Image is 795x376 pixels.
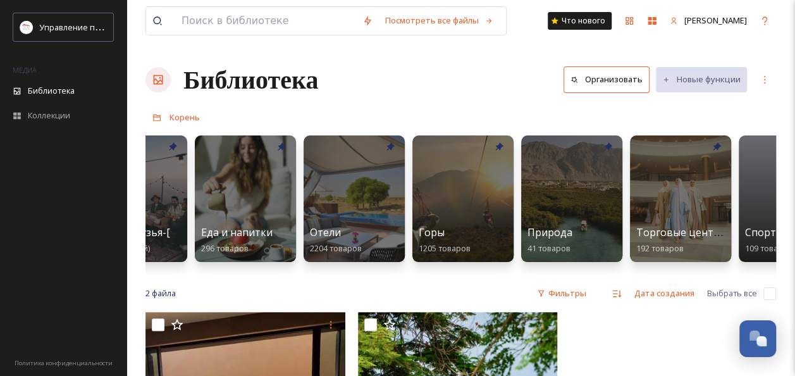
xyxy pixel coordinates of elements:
[310,242,362,254] span: 2204 товаров
[548,12,612,30] a: Что нового
[677,73,741,85] font: Новые функции
[169,110,200,125] a: Корень
[527,227,572,254] a: Природа41 товаров
[169,111,200,123] span: Корень
[310,227,362,254] a: Отели2204 товаров
[707,287,757,299] span: Выбрать все
[745,227,792,254] a: Спорт109 товаров
[145,287,176,299] span: 2 файла
[636,227,727,254] a: Торговые центры192 товаров
[310,225,341,239] span: Отели
[20,21,33,34] img: Logo_RAKTDA_RGB-01.png
[684,15,747,26] span: [PERSON_NAME]
[745,242,792,254] span: 109 товаров
[663,8,753,33] a: [PERSON_NAME]
[527,225,572,239] span: Природа
[636,242,684,254] span: 192 товаров
[28,85,75,97] span: Библиотека
[92,225,247,239] span: Семья-Друзья-[PERSON_NAME]
[28,110,70,122] span: Коллекции
[92,227,247,254] a: Семья-Друзья-[PERSON_NAME]54 позиции(-й)
[585,73,643,85] font: Организовать
[39,21,257,33] span: Управление по развитию туризма [GEOGRAPHIC_DATA]
[201,227,273,254] a: Еда и напитки296 товаров
[656,67,747,92] button: Новые функции
[15,359,113,367] span: Политика конфиденциальности
[739,320,776,357] button: Открыть чат
[628,281,701,306] div: Дата создания
[419,242,471,254] span: 1205 товаров
[745,225,776,239] span: Спорт
[201,225,273,239] span: Еда и напитки
[385,15,479,27] font: Посмотреть все файлы
[419,227,471,254] a: Горы1205 товаров
[564,66,650,92] button: Организовать
[562,15,605,27] font: Что нового
[379,8,500,33] a: Посмотреть все файлы
[15,354,113,370] a: Политика конфиденциальности
[419,225,445,239] span: Горы
[527,242,570,254] span: 41 товаров
[183,61,318,99] a: Библиотека
[564,66,656,92] a: Организовать
[636,225,727,239] span: Торговые центры
[175,7,356,35] input: Поиск в библиотеке
[201,242,249,254] span: 296 товаров
[548,287,586,299] font: Фильтры
[13,65,37,75] span: МЕДИА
